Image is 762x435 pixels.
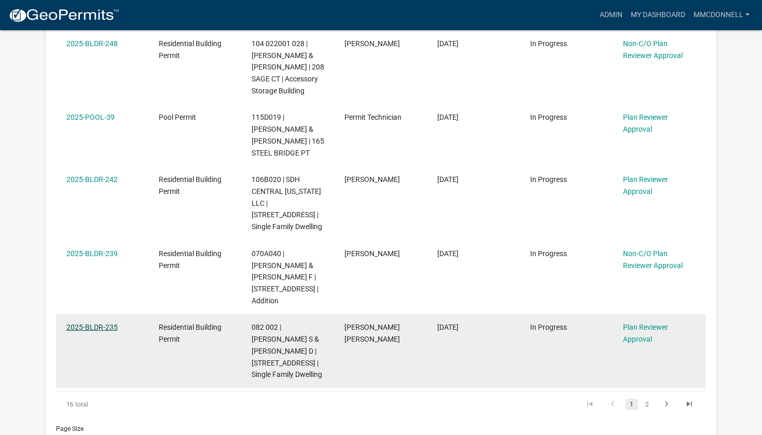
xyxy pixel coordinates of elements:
span: 082 002 | NEWMAN ANTHONY S & TEENA D | 382 TWIN BRIDGES RD SW | Single Family Dwelling [252,323,322,378]
span: Justin [344,175,400,184]
span: In Progress [530,323,567,331]
a: 2025-POOL-39 [66,113,115,121]
span: In Progress [530,39,567,48]
span: 106B020 | SDH CENTRAL GEORGIA LLC | 131 CREEKSIDE RD | Single Family Dwelling [252,175,322,231]
span: Permit Technician [344,113,401,121]
a: Non-C/O Plan Reviewer Approval [623,39,683,60]
span: 08/11/2025 [437,113,459,121]
a: go to last page [680,399,699,410]
a: go to previous page [603,399,622,410]
a: 2025-BLDR-248 [66,39,118,48]
div: 16 total [56,391,184,417]
a: Admin [595,5,627,25]
a: mmcdonnell [689,5,754,25]
span: 070A040 | THOMPSON DEBORAH J & STANDISH F | 172 HICKORY POINT DR | Addition [252,249,318,305]
a: 2025-BLDR-242 [66,175,118,184]
span: In Progress [530,175,567,184]
span: 08/05/2025 [437,249,459,258]
span: Deborah J. Thompson [344,249,400,258]
span: In Progress [530,113,567,121]
span: Joseph Woods [344,39,400,48]
a: 2025-BLDR-239 [66,249,118,258]
span: 104 022001 028 | LEONARD LESLIE & LISA BOUDREAU | 208 SAGE CT | Accessory Storage Building [252,39,324,95]
span: Residential Building Permit [159,249,221,270]
a: go to first page [580,399,600,410]
a: 1 [626,399,638,410]
span: 08/09/2025 [437,175,459,184]
li: page 2 [640,396,655,413]
span: 08/03/2025 [437,323,459,331]
span: Residential Building Permit [159,323,221,343]
a: Plan Reviewer Approval [623,113,668,133]
a: 2025-BLDR-235 [66,323,118,331]
a: Non-C/O Plan Reviewer Approval [623,249,683,270]
li: page 1 [624,396,640,413]
a: Plan Reviewer Approval [623,175,668,195]
span: Pool Permit [159,113,196,121]
a: My Dashboard [627,5,689,25]
a: 2 [641,399,654,410]
span: Residential Building Permit [159,39,221,60]
span: Residential Building Permit [159,175,221,195]
span: Anthony Steve Newman [344,323,400,343]
span: 115D019 | LEVENGOOD GARY A & LISA K | 165 STEEL BRIDGE PT [252,113,324,157]
a: Plan Reviewer Approval [623,323,668,343]
span: In Progress [530,249,567,258]
span: 08/11/2025 [437,39,459,48]
a: go to next page [657,399,676,410]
